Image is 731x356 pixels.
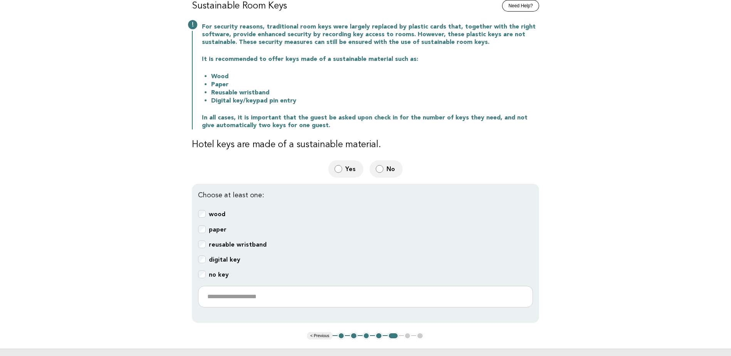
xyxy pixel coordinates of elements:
[192,139,539,151] h3: Hotel keys are made of a sustainable material.
[345,165,357,173] span: Yes
[209,241,267,248] b: reusable wristband
[375,332,383,340] button: 4
[209,256,240,263] b: digital key
[376,165,383,173] input: No
[211,81,539,89] li: Paper
[388,332,399,340] button: 5
[338,332,345,340] button: 1
[211,72,539,81] li: Wood
[202,23,539,46] p: For security reasons, traditional room keys were largely replaced by plastic cards that, together...
[209,210,225,218] b: wood
[198,190,533,201] p: Choose at least one:
[334,165,342,173] input: Yes
[202,114,539,129] p: In all cases, it is important that the guest be asked upon check in for the number of keys they n...
[209,271,229,278] b: no key
[350,332,358,340] button: 2
[211,89,539,97] li: Reusable wristband
[209,226,227,233] b: paper
[387,165,397,173] span: No
[202,55,539,63] p: It is recommended to offer keys made of a sustainable material such as:
[363,332,370,340] button: 3
[211,97,539,105] li: Digital key/keypad pin entry
[307,332,332,340] button: < Previous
